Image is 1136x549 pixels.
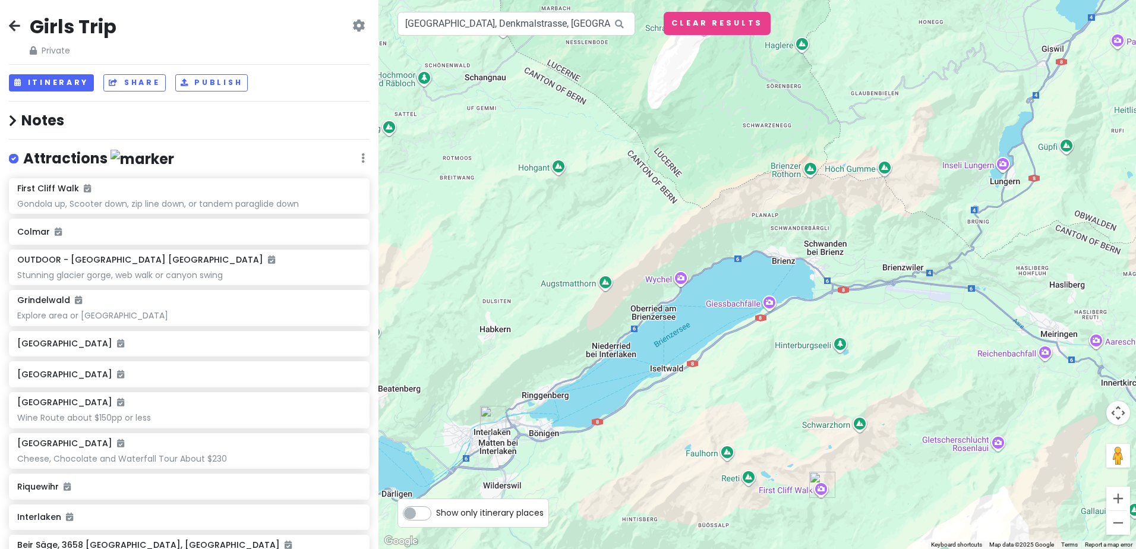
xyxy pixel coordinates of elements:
img: marker [111,150,174,168]
input: Search a place [397,12,635,36]
div: Explore area or [GEOGRAPHIC_DATA] [17,310,361,321]
button: Drag Pegman onto the map to open Street View [1106,444,1130,468]
button: Keyboard shortcuts [931,541,982,549]
h6: Colmar [17,226,361,237]
i: Added to itinerary [64,482,71,491]
img: Google [381,534,421,549]
h6: [GEOGRAPHIC_DATA] [17,438,124,449]
i: Added to itinerary [285,541,292,549]
div: Interlaken [480,406,506,432]
i: Added to itinerary [66,513,73,521]
h6: Interlaken [17,512,361,522]
button: Clear Results [664,12,771,35]
h2: Girls Trip [30,14,116,39]
i: Added to itinerary [117,370,124,378]
button: Map camera controls [1106,401,1130,425]
a: Terms (opens in new tab) [1061,541,1078,548]
i: Added to itinerary [75,296,82,304]
span: Private [30,44,116,57]
h6: [GEOGRAPHIC_DATA] [17,338,361,349]
span: Map data ©2025 Google [989,541,1054,548]
div: First Cliff Walk [809,472,835,498]
h6: OUTDOOR - [GEOGRAPHIC_DATA] [GEOGRAPHIC_DATA] [17,254,275,265]
div: Gondola up, Scooter down, zip line down, or tandem paraglide down [17,198,361,209]
h4: Notes [9,111,370,130]
h6: Grindelwald [17,295,82,305]
h6: First Cliff Walk [17,183,91,194]
i: Added to itinerary [117,439,124,447]
i: Added to itinerary [117,398,124,406]
div: Wine Route about $150pp or less [17,412,361,423]
i: Added to itinerary [55,228,62,236]
i: Added to itinerary [268,255,275,264]
button: Itinerary [9,74,94,91]
button: Publish [175,74,248,91]
div: Cheese, Chocolate and Waterfall Tour About $230 [17,453,361,464]
button: Share [103,74,165,91]
h4: Attractions [23,149,174,169]
h6: Riquewihr [17,481,361,492]
i: Added to itinerary [117,339,124,348]
h6: [GEOGRAPHIC_DATA] [17,369,361,380]
a: Report a map error [1085,541,1132,548]
div: Stunning glacier gorge, web walk or canyon swing [17,270,361,280]
a: Open this area in Google Maps (opens a new window) [381,534,421,549]
i: Added to itinerary [84,184,91,193]
button: Zoom in [1106,487,1130,510]
span: Show only itinerary places [436,506,544,519]
h6: [GEOGRAPHIC_DATA] [17,397,124,408]
button: Zoom out [1106,511,1130,535]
